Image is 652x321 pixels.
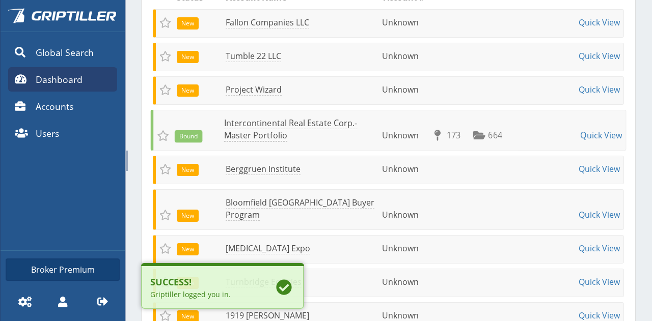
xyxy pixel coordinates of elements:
li: Unknown [382,209,429,221]
a: Fallon Companies LLC [226,17,309,28]
a: Broker Premium [6,258,120,281]
span: New [181,52,194,62]
div: Griptiller logged you in. [150,289,258,300]
span: Accounts [36,100,73,113]
li: Unknown [382,16,429,28]
span: Add to Favorites [159,209,172,221]
a: Quick View [579,276,620,287]
span: 664 [488,130,502,141]
a: Quick View [579,310,620,321]
span: New [181,165,194,174]
span: New [181,86,194,95]
span: Add to Favorites [159,84,172,96]
a: Quick View [579,163,620,174]
span: New [181,211,194,220]
a: Quick View [579,17,620,28]
span: New [181,19,194,28]
li: Unknown [382,242,429,254]
span: Add to Favorites [159,243,172,255]
li: Unknown [382,276,429,288]
a: Quick View [580,130,622,141]
span: 173 [447,130,460,141]
span: Users [36,127,59,140]
span: Global Search [36,46,94,59]
span: Add to Favorites [159,17,172,29]
li: Unknown [382,50,429,62]
a: Quick View [579,209,620,220]
a: Quick View [579,50,620,62]
span: Add to Favorites [159,50,172,63]
li: Unknown [382,83,429,96]
a: Tumble 22 LLC [226,50,281,62]
a: [MEDICAL_DATA] Expo [226,243,310,254]
li: Unknown [382,163,429,175]
a: Users [8,121,117,145]
a: Dashboard [8,67,117,92]
span: New [181,245,194,254]
a: Project Wizard [226,84,282,96]
a: Intercontinental Real Estate Corp.- Master Portfolio [224,118,358,141]
b: Success! [150,275,258,289]
span: New [181,312,194,321]
li: Unknown [382,129,429,141]
a: Global Search [8,40,117,65]
a: Berggruen Institute [226,163,301,175]
span: Bound [179,132,198,141]
a: Bloomfield [GEOGRAPHIC_DATA] Buyer Program [226,197,374,221]
a: Quick View [579,243,620,254]
a: Quick View [579,84,620,95]
span: Dashboard [36,73,83,86]
span: Add to Favorites [159,163,172,176]
span: Add to Favorites [157,130,169,142]
a: Accounts [8,94,117,119]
